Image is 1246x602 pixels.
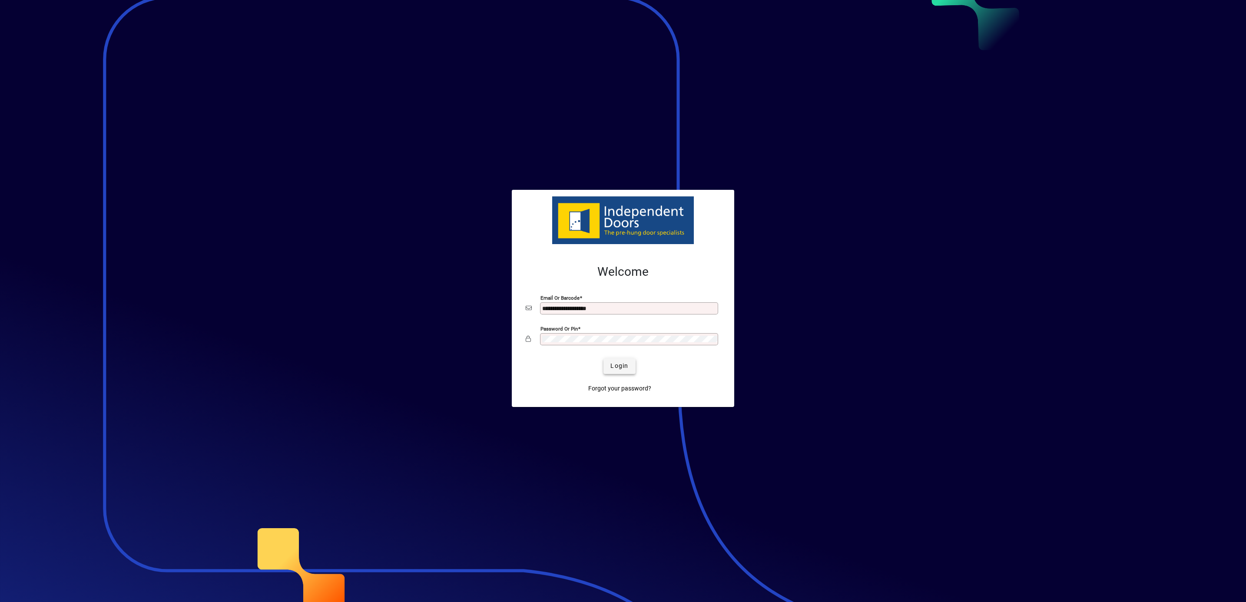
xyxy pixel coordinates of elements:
span: Forgot your password? [588,384,651,393]
button: Login [603,358,635,374]
h2: Welcome [526,265,720,279]
a: Forgot your password? [585,381,655,397]
mat-label: Password or Pin [540,325,578,331]
span: Login [610,361,628,370]
mat-label: Email or Barcode [540,294,580,301]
